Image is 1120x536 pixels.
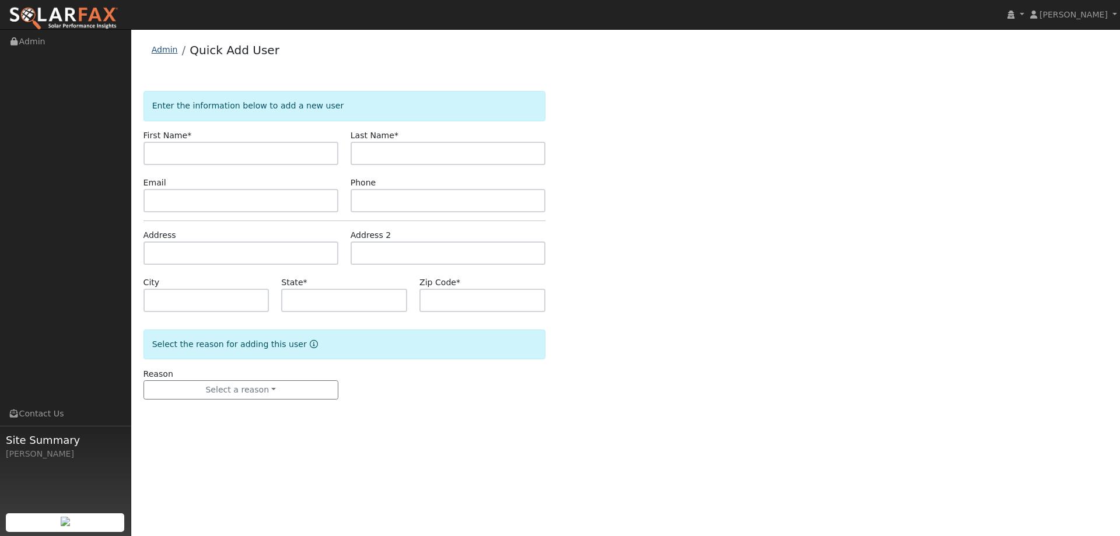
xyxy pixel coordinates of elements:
label: Address 2 [351,229,391,241]
div: [PERSON_NAME] [6,448,125,460]
label: Phone [351,177,376,189]
button: Select a reason [143,380,338,400]
label: First Name [143,129,192,142]
div: Select the reason for adding this user [143,330,545,359]
label: Last Name [351,129,398,142]
span: Site Summary [6,432,125,448]
label: City [143,276,160,289]
span: Required [187,131,191,140]
label: Zip Code [419,276,460,289]
a: Quick Add User [190,43,279,57]
img: SolarFax [9,6,118,31]
img: retrieve [61,517,70,526]
span: Required [303,278,307,287]
a: Reason for new user [307,339,318,349]
div: Enter the information below to add a new user [143,91,545,121]
a: Admin [152,45,178,54]
label: Address [143,229,176,241]
span: Required [394,131,398,140]
span: [PERSON_NAME] [1039,10,1108,19]
label: Email [143,177,166,189]
label: Reason [143,368,173,380]
label: State [281,276,307,289]
span: Required [456,278,460,287]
